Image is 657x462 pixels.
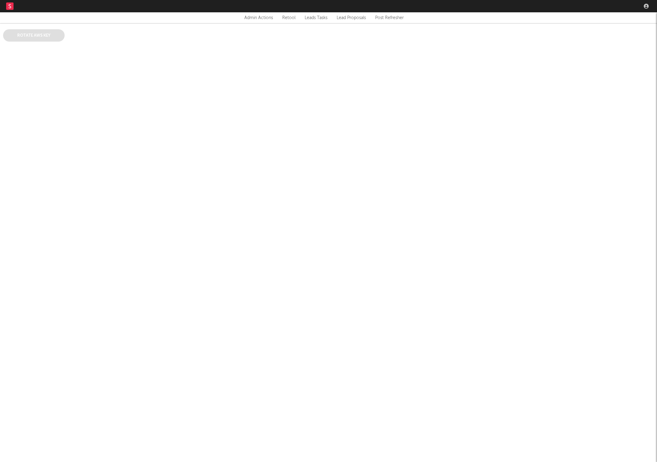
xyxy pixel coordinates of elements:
[3,29,65,42] button: Rotate AWS Key
[244,14,273,22] div: Admin Actions
[375,14,404,22] a: Post Refresher
[282,14,295,22] a: Retool
[305,14,327,22] a: Leads Tasks
[337,14,366,22] a: Lead Proposals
